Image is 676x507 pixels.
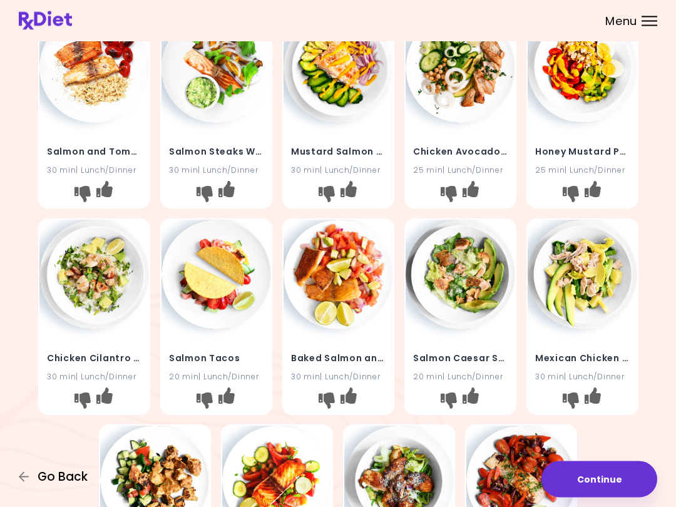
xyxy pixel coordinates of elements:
[194,391,214,411] button: I don't like this recipe
[560,391,580,411] button: I don't like this recipe
[291,371,386,383] div: 30 min | Lunch/Dinner
[19,470,94,484] button: Go Back
[291,165,386,177] div: 30 min | Lunch/Dinner
[47,165,141,177] div: 30 min | Lunch/Dinner
[535,165,630,177] div: 25 min | Lunch/Dinner
[72,185,92,205] button: I don't like this recipe
[291,142,386,162] h4: Mustard Salmon Bowl
[169,165,264,177] div: 30 min | Lunch/Dinner
[169,349,264,369] h4: Salmon Tacos
[169,142,264,162] h4: Salmon Steaks With Plantain Chips and Guacamole
[541,461,657,498] button: Continue
[460,185,480,205] button: I like this recipe
[605,16,637,27] span: Menu
[535,142,630,162] h4: Honey Mustard Pulled Chicken Salad
[47,142,141,162] h4: Salmon and Tomatoes
[94,391,114,411] button: I like this recipe
[560,185,580,205] button: I don't like this recipe
[216,391,236,411] button: I like this recipe
[413,142,508,162] h4: Chicken Avocado Salad
[338,185,358,205] button: I like this recipe
[38,470,88,484] span: Go Back
[582,185,602,205] button: I like this recipe
[535,349,630,369] h4: Mexican Chicken Salad
[19,11,72,30] img: RxDiet
[47,371,141,383] div: 30 min | Lunch/Dinner
[582,391,602,411] button: I like this recipe
[47,349,141,369] h4: Chicken Cilantro Rice
[460,391,480,411] button: I like this recipe
[338,391,358,411] button: I like this recipe
[72,391,92,411] button: I don't like this recipe
[438,391,458,411] button: I don't like this recipe
[413,165,508,177] div: 25 min | Lunch/Dinner
[316,185,336,205] button: I don't like this recipe
[535,371,630,383] div: 30 min | Lunch/Dinner
[413,349,508,369] h4: Salmon Caesar Salad
[316,391,336,411] button: I don't like this recipe
[194,185,214,205] button: I don't like this recipe
[413,371,508,383] div: 20 min | Lunch/Dinner
[438,185,458,205] button: I don't like this recipe
[216,185,236,205] button: I like this recipe
[291,349,386,369] h4: Baked Salmon and Salsa
[94,185,114,205] button: I like this recipe
[169,371,264,383] div: 20 min | Lunch/Dinner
